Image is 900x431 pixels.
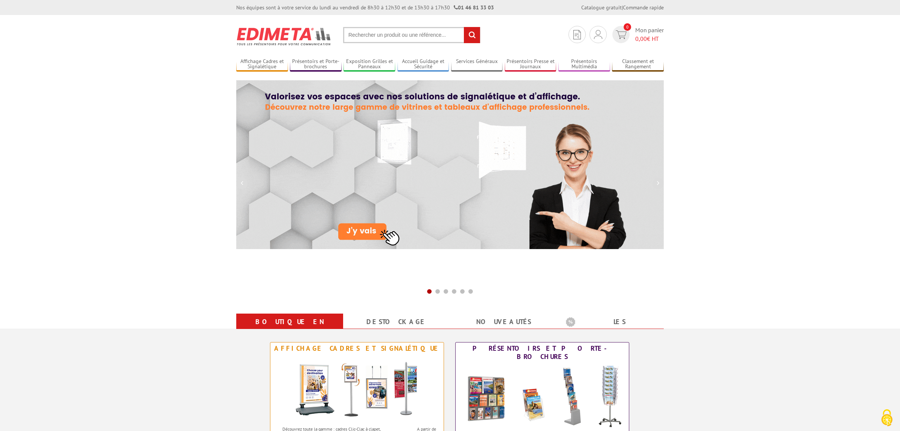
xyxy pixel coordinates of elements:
[505,58,556,71] a: Présentoirs Presse et Journaux
[352,315,441,329] a: Destockage
[288,354,426,422] img: Affichage Cadres et Signalétique
[459,315,548,329] a: nouveautés
[635,26,664,43] span: Mon panier
[236,4,494,11] div: Nos équipes sont à votre service du lundi au vendredi de 8h30 à 12h30 et de 13h30 à 17h30
[464,27,480,43] input: rechercher
[454,4,494,11] strong: 01 46 81 33 03
[573,30,581,39] img: devis rapide
[558,58,610,71] a: Présentoirs Multimédia
[581,4,622,11] a: Catalogue gratuit
[460,363,625,430] img: Présentoirs et Porte-brochures
[566,315,660,330] b: Les promotions
[581,4,664,11] div: |
[623,4,664,11] a: Commande rapide
[236,23,332,50] img: Présentoir, panneau, stand - Edimeta - PLV, affichage, mobilier bureau, entreprise
[343,27,480,43] input: Rechercher un produit ou une référence...
[457,344,627,361] div: Présentoirs et Porte-brochures
[236,58,288,71] a: Affichage Cadres et Signalétique
[272,344,442,353] div: Affichage Cadres et Signalétique
[616,30,627,39] img: devis rapide
[610,26,664,43] a: devis rapide 0 Mon panier 0,00€ HT
[635,35,664,43] span: € HT
[594,30,602,39] img: devis rapide
[245,315,334,342] a: Boutique en ligne
[343,58,395,71] a: Exposition Grilles et Panneaux
[877,408,896,427] img: Cookies (fenêtre modale)
[451,58,503,71] a: Services Généraux
[874,405,900,431] button: Cookies (fenêtre modale)
[635,35,647,42] span: 0,00
[612,58,664,71] a: Classement et Rangement
[397,58,449,71] a: Accueil Guidage et Sécurité
[624,23,631,31] span: 0
[290,58,342,71] a: Présentoirs et Porte-brochures
[566,315,655,342] a: Les promotions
